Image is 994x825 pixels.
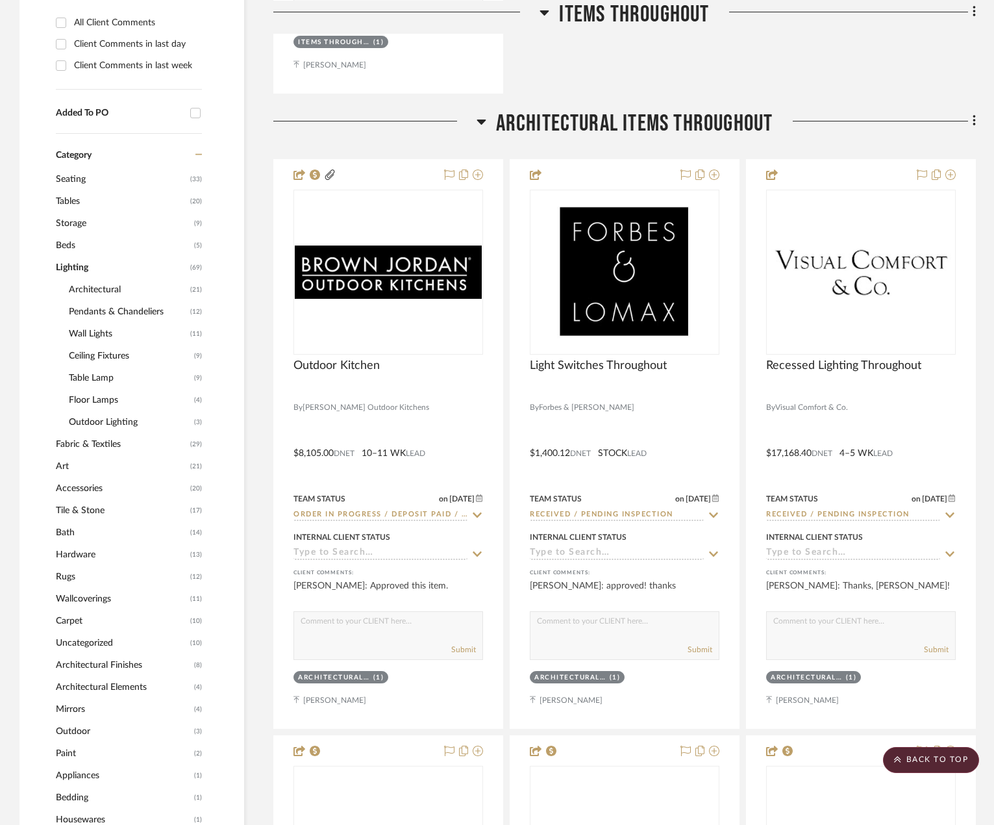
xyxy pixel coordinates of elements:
span: (3) [194,721,202,742]
span: (5) [194,235,202,256]
span: Visual Comfort & Co. [775,401,848,414]
span: (8) [194,655,202,676]
div: Client Comments in last week [74,55,199,76]
span: Outdoor Lighting [69,411,191,433]
span: Pendants & Chandeliers [69,301,187,323]
span: Tables [56,190,187,212]
span: (14) [190,522,202,543]
span: Lighting [56,257,187,279]
span: (9) [194,368,202,388]
span: (1) [194,765,202,786]
div: [PERSON_NAME]: Approved this item. [293,579,483,605]
button: Submit [688,644,712,655]
span: Storage [56,212,191,235]
span: Architectural Finishes [56,654,191,676]
input: Type to Search… [530,509,704,522]
span: (12) [190,566,202,587]
span: [PERSON_NAME] Outdoor Kitchens [303,401,429,414]
span: (1) [194,787,202,808]
div: Architectural Items Throughout [298,673,370,683]
span: (21) [190,279,202,300]
span: Mirrors [56,698,191,720]
div: All Client Comments [74,12,199,33]
span: (10) [190,633,202,654]
span: [DATE] [684,494,712,503]
span: (20) [190,191,202,212]
span: (4) [194,699,202,720]
span: By [766,401,775,414]
div: Items Throughout [298,38,370,47]
span: (21) [190,456,202,477]
span: Architectural Elements [56,676,191,698]
span: Carpet [56,610,187,632]
span: Accessories [56,477,187,500]
div: (1) [373,673,384,683]
button: Submit [924,644,949,655]
span: [DATE] [448,494,476,503]
span: (11) [190,324,202,344]
div: Internal Client Status [293,531,390,543]
span: (3) [194,412,202,433]
span: Wall Lights [69,323,187,345]
span: Bath [56,522,187,544]
span: Forbes & [PERSON_NAME] [539,401,634,414]
span: Hardware [56,544,187,566]
div: Internal Client Status [766,531,863,543]
input: Type to Search… [766,548,940,560]
div: Team Status [530,493,582,505]
div: Added To PO [56,108,184,119]
span: Outdoor [56,720,191,742]
span: (10) [190,611,202,631]
span: Seating [56,168,187,190]
span: Art [56,455,187,477]
span: Architectural [69,279,187,301]
span: Outdoor Kitchen [293,359,380,373]
span: Light Switches Throughout [530,359,667,373]
scroll-to-top-button: BACK TO TOP [883,747,979,773]
span: Tile & Stone [56,500,187,522]
div: Team Status [766,493,818,505]
div: [PERSON_NAME]: Thanks, [PERSON_NAME]! [766,579,956,605]
span: (13) [190,544,202,565]
span: on [439,495,448,503]
img: Outdoor Kitchen [295,246,482,298]
input: Type to Search… [293,548,467,560]
span: (12) [190,301,202,322]
input: Type to Search… [766,509,940,522]
button: Submit [451,644,476,655]
span: Beds [56,235,191,257]
span: Rugs [56,566,187,588]
span: (9) [194,346,202,366]
div: (1) [610,673,621,683]
div: Internal Client Status [530,531,627,543]
div: Architectural Items Throughout [771,673,843,683]
div: [PERSON_NAME]: approved! thanks [530,579,719,605]
span: (29) [190,434,202,455]
input: Type to Search… [530,548,704,560]
span: (17) [190,500,202,521]
span: (20) [190,478,202,499]
span: (11) [190,589,202,609]
span: [DATE] [921,494,949,503]
img: Recessed Lighting Throughout [767,202,954,342]
span: Floor Lamps [69,389,191,411]
img: Light Switches Throughout [542,191,707,353]
div: Team Status [293,493,345,505]
span: By [530,401,539,414]
span: on [675,495,684,503]
div: Client Comments in last day [74,34,199,55]
input: Type to Search… [293,509,467,522]
span: (4) [194,390,202,411]
span: Category [56,150,92,161]
span: Ceiling Fixtures [69,345,191,367]
span: Wallcoverings [56,588,187,610]
span: Paint [56,742,191,765]
span: (33) [190,169,202,190]
span: (9) [194,213,202,234]
span: Uncategorized [56,632,187,654]
span: Recessed Lighting Throughout [766,359,921,373]
span: (4) [194,677,202,698]
div: (1) [846,673,857,683]
div: Architectural Items Throughout [534,673,606,683]
span: (2) [194,743,202,764]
